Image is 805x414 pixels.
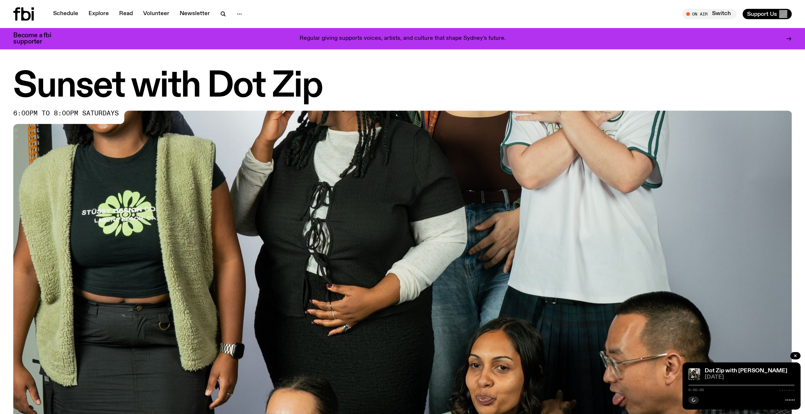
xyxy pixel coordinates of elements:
a: Newsletter [175,9,214,19]
a: Volunteer [139,9,174,19]
a: Explore [84,9,113,19]
a: Read [115,9,137,19]
h3: Become a fbi supporter [13,32,61,45]
span: 0:00:00 [688,388,704,392]
button: Support Us [743,9,792,19]
button: On AirSwitch [683,9,737,19]
span: 6:00pm to 8:00pm saturdays [13,111,119,116]
span: Support Us [747,11,777,17]
a: Dot Zip with [PERSON_NAME] [705,368,787,374]
a: Schedule [49,9,83,19]
h1: Sunset with Dot Zip [13,70,792,103]
span: [DATE] [705,375,795,380]
p: Regular giving supports voices, artists, and culture that shape Sydney’s future. [300,35,506,42]
span: -:--:-- [779,388,795,392]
